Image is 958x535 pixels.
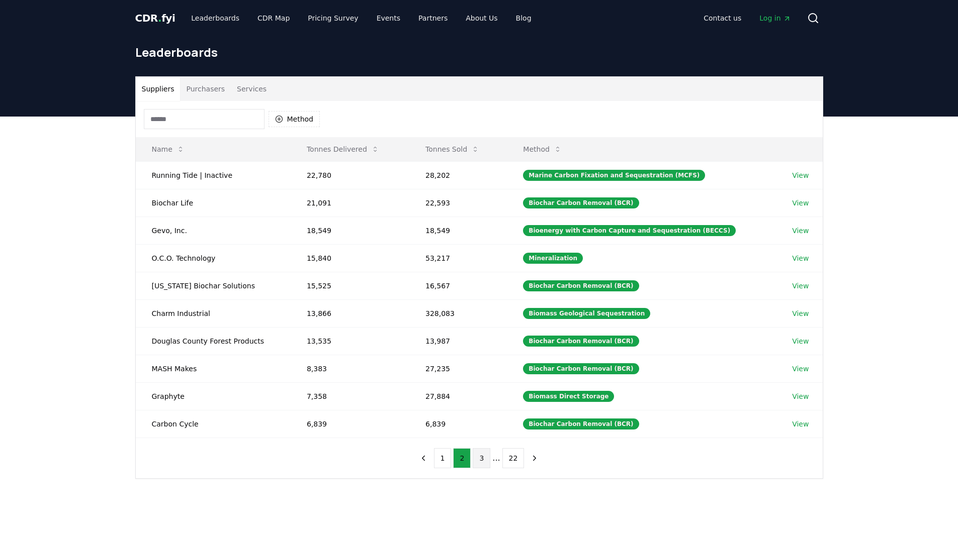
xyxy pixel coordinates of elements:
td: Graphyte [136,382,291,410]
div: Biochar Carbon Removal (BCR) [523,197,639,208]
td: 21,091 [291,189,409,217]
td: 27,884 [409,382,507,410]
div: Biomass Geological Sequestration [523,308,650,319]
button: 2 [453,448,471,468]
td: 13,535 [291,327,409,355]
button: 3 [473,448,490,468]
div: Marine Carbon Fixation and Sequestration (MCFS) [523,170,705,181]
nav: Main [695,9,799,27]
td: Douglas County Forest Products [136,327,291,355]
td: 18,549 [291,217,409,244]
a: View [792,391,809,401]
td: 328,083 [409,299,507,327]
div: Mineralization [523,253,583,264]
span: . [158,12,161,24]
h1: Leaderboards [135,44,823,60]
span: Log in [759,13,791,23]
a: Pricing Survey [300,9,366,27]
li: ... [492,452,500,464]
a: View [792,253,809,263]
td: 6,839 [409,410,507,438]
nav: Main [183,9,539,27]
td: 16,567 [409,272,507,299]
td: 8,383 [291,355,409,382]
a: View [792,281,809,291]
button: Tonnes Sold [417,139,487,159]
td: Gevo, Inc. [136,217,291,244]
td: 53,217 [409,244,507,272]
td: 13,987 [409,327,507,355]
button: Method [269,111,320,127]
td: 15,525 [291,272,409,299]
td: 22,593 [409,189,507,217]
td: 18,549 [409,217,507,244]
button: 22 [502,448,525,468]
td: Carbon Cycle [136,410,291,438]
td: 15,840 [291,244,409,272]
button: Tonnes Delivered [299,139,387,159]
a: Log in [751,9,799,27]
a: Partners [410,9,456,27]
a: View [792,308,809,318]
a: View [792,198,809,208]
a: CDR Map [249,9,298,27]
td: O.C.O. Technology [136,244,291,272]
div: Biochar Carbon Removal (BCR) [523,418,639,430]
button: next page [526,448,543,468]
td: 22,780 [291,161,409,189]
div: Biochar Carbon Removal (BCR) [523,280,639,291]
button: previous page [415,448,432,468]
a: View [792,226,809,236]
div: Bioenergy with Carbon Capture and Sequestration (BECCS) [523,225,736,236]
a: View [792,170,809,180]
button: Method [515,139,570,159]
button: Services [231,77,273,101]
a: CDR.fyi [135,11,176,25]
td: 13,866 [291,299,409,327]
td: 27,235 [409,355,507,382]
td: Biochar Life [136,189,291,217]
a: View [792,419,809,429]
td: 6,839 [291,410,409,438]
button: Purchasers [180,77,231,101]
span: CDR fyi [135,12,176,24]
a: Leaderboards [183,9,247,27]
button: Suppliers [136,77,181,101]
td: Running Tide | Inactive [136,161,291,189]
a: About Us [458,9,505,27]
a: View [792,364,809,374]
button: 1 [434,448,452,468]
td: MASH Makes [136,355,291,382]
td: Charm Industrial [136,299,291,327]
td: 28,202 [409,161,507,189]
a: Contact us [695,9,749,27]
td: 7,358 [291,382,409,410]
a: Blog [508,9,540,27]
td: [US_STATE] Biochar Solutions [136,272,291,299]
a: Events [369,9,408,27]
a: View [792,336,809,346]
div: Biomass Direct Storage [523,391,614,402]
div: Biochar Carbon Removal (BCR) [523,336,639,347]
div: Biochar Carbon Removal (BCR) [523,363,639,374]
button: Name [144,139,193,159]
